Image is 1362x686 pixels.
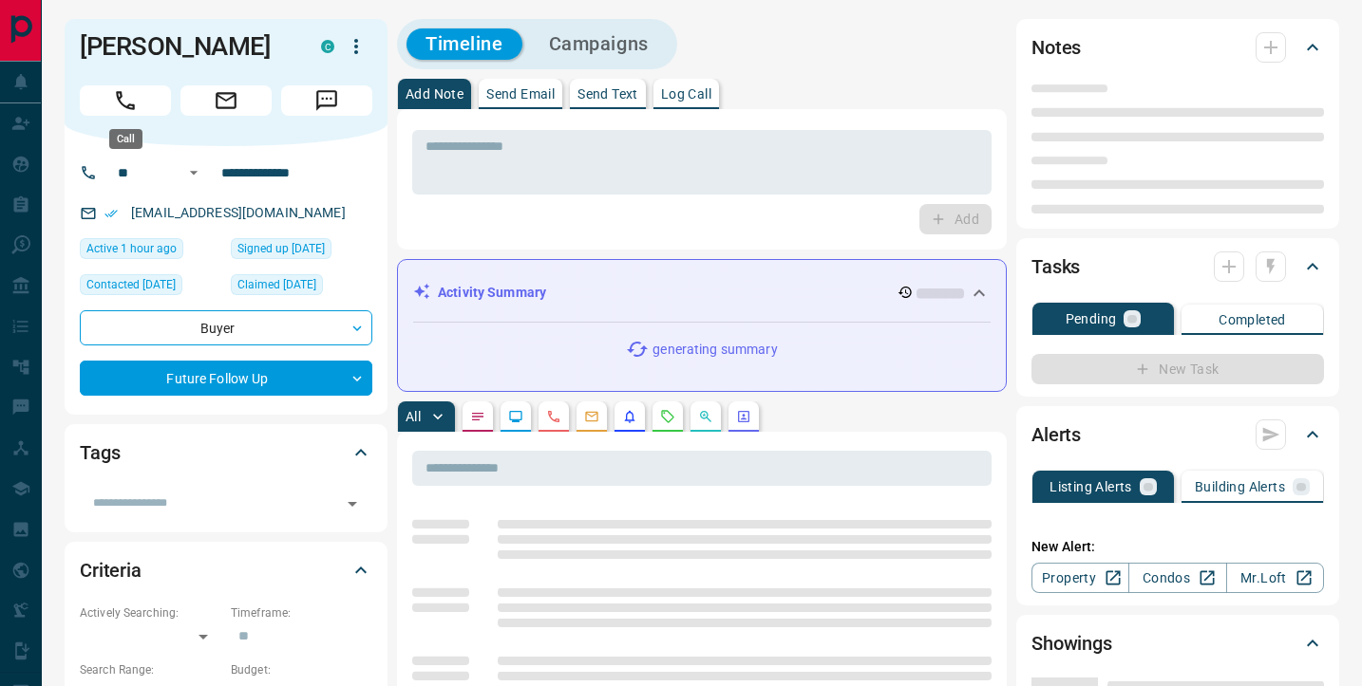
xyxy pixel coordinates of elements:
[1128,563,1226,593] a: Condos
[653,340,777,360] p: generating summary
[86,275,176,294] span: Contacted [DATE]
[231,238,372,265] div: Thu May 20 2021
[80,361,372,396] div: Future Follow Up
[237,275,316,294] span: Claimed [DATE]
[584,409,599,424] svg: Emails
[231,604,372,621] p: Timeframe:
[661,87,711,101] p: Log Call
[80,31,293,62] h1: [PERSON_NAME]
[1031,412,1324,457] div: Alerts
[413,275,991,310] div: Activity Summary
[80,437,120,468] h2: Tags
[237,239,325,258] span: Signed up [DATE]
[339,491,366,517] button: Open
[1031,537,1324,557] p: New Alert:
[1050,480,1132,493] p: Listing Alerts
[1031,628,1112,658] h2: Showings
[407,28,522,60] button: Timeline
[736,409,751,424] svg: Agent Actions
[1031,244,1324,289] div: Tasks
[1066,312,1117,325] p: Pending
[109,129,142,149] div: Call
[1219,313,1286,326] p: Completed
[86,239,177,258] span: Active 1 hour ago
[180,85,272,116] span: Email
[577,87,638,101] p: Send Text
[530,28,668,60] button: Campaigns
[182,161,205,184] button: Open
[80,274,221,301] div: Thu May 20 2021
[406,410,421,423] p: All
[438,283,546,303] p: Activity Summary
[660,409,675,424] svg: Requests
[622,409,637,424] svg: Listing Alerts
[80,604,221,621] p: Actively Searching:
[698,409,713,424] svg: Opportunities
[281,85,372,116] span: Message
[470,409,485,424] svg: Notes
[1031,563,1129,593] a: Property
[80,310,372,345] div: Buyer
[104,207,118,220] svg: Email Verified
[1031,25,1324,70] div: Notes
[1195,480,1285,493] p: Building Alerts
[231,274,372,301] div: Thu Aug 01 2024
[80,555,142,585] h2: Criteria
[546,409,561,424] svg: Calls
[80,430,372,475] div: Tags
[1031,419,1081,450] h2: Alerts
[508,409,523,424] svg: Lead Browsing Activity
[80,661,221,678] p: Search Range:
[1031,621,1324,666] div: Showings
[406,87,463,101] p: Add Note
[80,547,372,593] div: Criteria
[80,238,221,265] div: Fri Aug 15 2025
[1031,251,1080,282] h2: Tasks
[80,85,171,116] span: Call
[1031,32,1081,63] h2: Notes
[321,40,334,53] div: condos.ca
[1226,563,1324,593] a: Mr.Loft
[131,205,346,220] a: [EMAIL_ADDRESS][DOMAIN_NAME]
[486,87,555,101] p: Send Email
[231,661,372,678] p: Budget:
